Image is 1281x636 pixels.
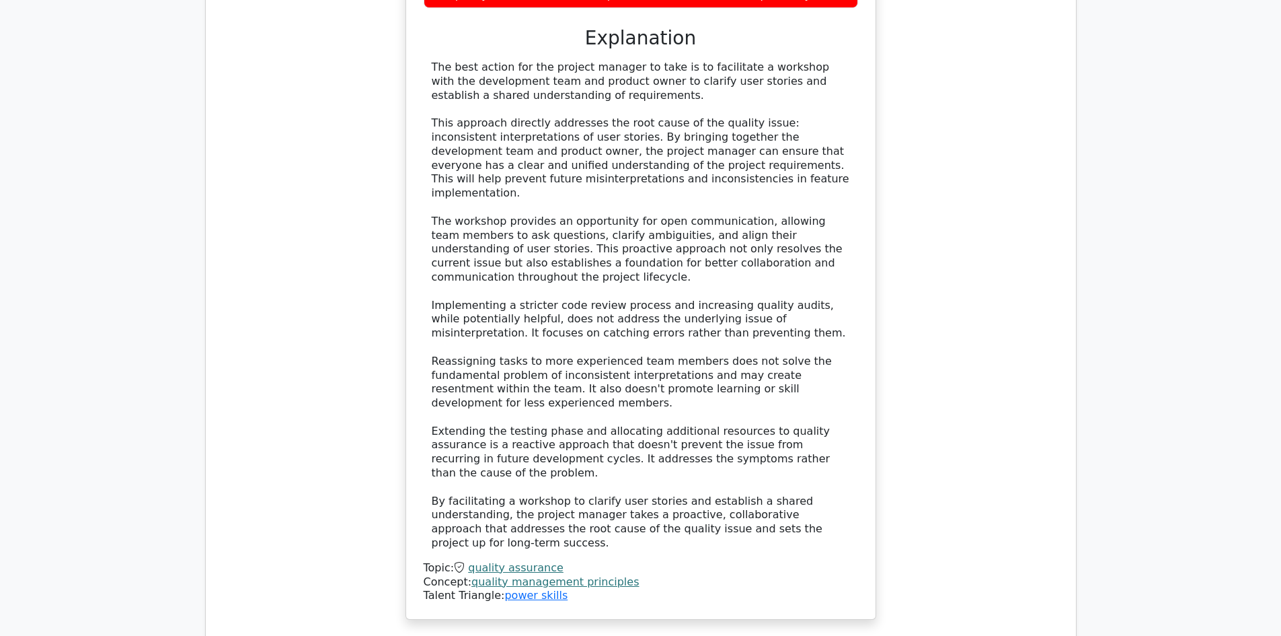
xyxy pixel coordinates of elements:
[424,561,858,575] div: Topic:
[424,561,858,603] div: Talent Triangle:
[424,575,858,590] div: Concept:
[504,589,568,602] a: power skills
[432,61,850,551] div: The best action for the project manager to take is to facilitate a workshop with the development ...
[468,561,564,574] a: quality assurance
[432,27,850,50] h3: Explanation
[471,575,639,588] a: quality management principles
